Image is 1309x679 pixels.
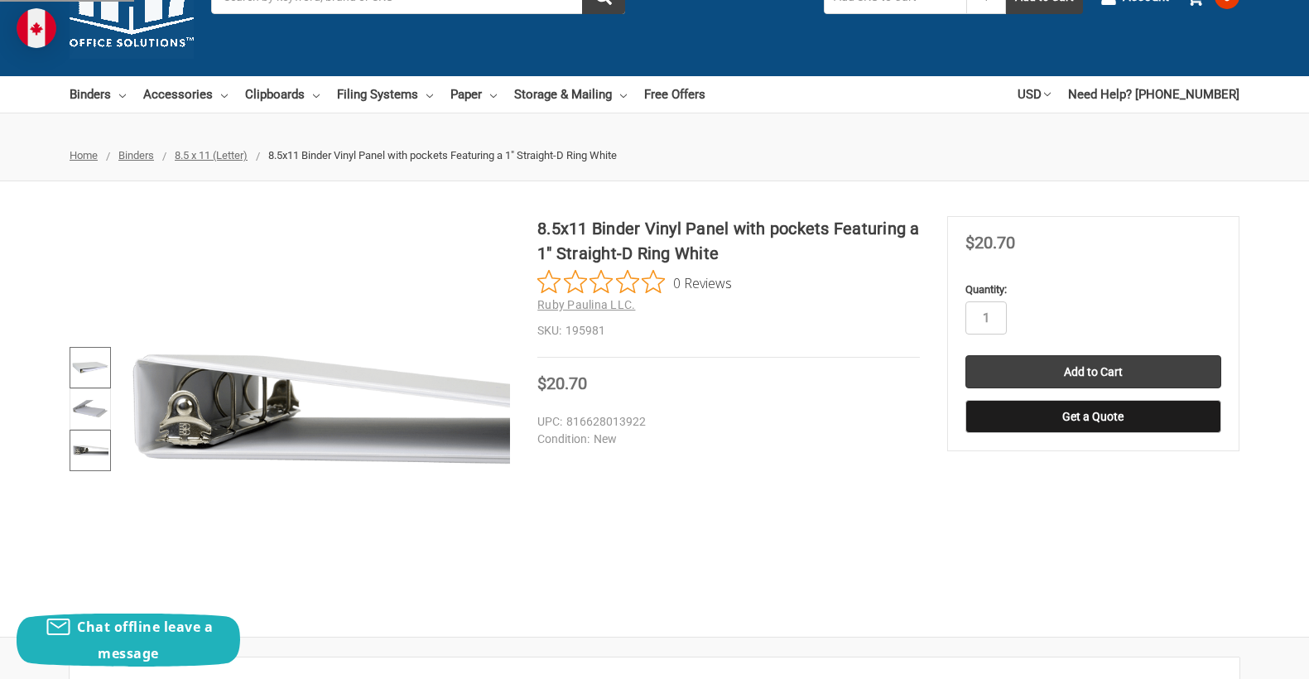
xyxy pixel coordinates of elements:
[537,431,590,448] dt: Condition:
[965,233,1015,253] span: $20.70
[268,149,617,161] span: 8.5x11 Binder Vinyl Panel with pockets Featuring a 1" Straight-D Ring White
[537,431,912,448] dd: New
[537,298,635,311] a: Ruby Paulina LLC.
[337,76,433,113] a: Filing Systems
[514,76,627,113] a: Storage & Mailing
[537,373,587,393] span: $20.70
[537,413,912,431] dd: 816628013922
[537,270,732,295] button: Rated 0 out of 5 stars from 0 reviews. Jump to reviews.
[72,349,108,386] img: 8.5x11 Binder Vinyl Panel with pockets Featuring a 1" Straight-D Ring White
[644,76,705,113] a: Free Offers
[1018,76,1051,113] a: USD
[673,270,732,295] span: 0 Reviews
[124,216,510,602] img: 8.5x11 Binder Vinyl Panel with pockets Featuring a 1" Straight-D Ring White
[450,76,497,113] a: Paper
[17,614,240,667] button: Chat offline leave a message
[965,400,1221,433] button: Get a Quote
[965,355,1221,388] input: Add to Cart
[143,76,228,113] a: Accessories
[118,149,154,161] a: Binders
[537,216,920,266] h1: 8.5x11 Binder Vinyl Panel with pockets Featuring a 1" Straight-D Ring White
[245,76,320,113] a: Clipboards
[17,8,56,48] img: duty and tax information for Canada
[537,322,920,339] dd: 195981
[175,149,248,161] a: 8.5 x 11 (Letter)
[72,391,108,427] img: 8.5x11 Binder Vinyl Panel with pockets Featuring a 1" Straight-D Ring White
[70,76,126,113] a: Binders
[72,432,108,469] img: 8.5x11 Binder - Vinyl - Black (195911)
[537,413,562,431] dt: UPC:
[1068,76,1239,113] a: Need Help? [PHONE_NUMBER]
[77,618,213,662] span: Chat offline leave a message
[70,149,98,161] a: Home
[965,282,1221,298] label: Quantity:
[537,322,561,339] dt: SKU:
